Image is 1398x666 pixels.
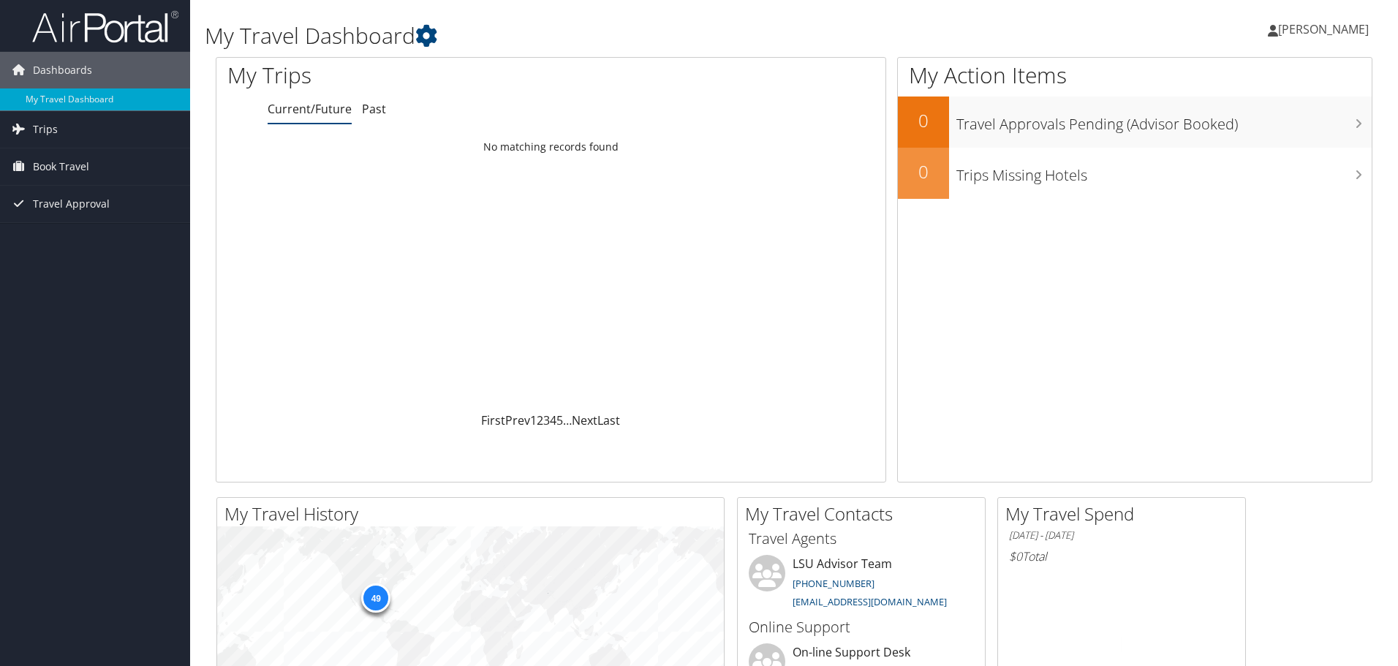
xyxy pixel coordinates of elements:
span: [PERSON_NAME] [1278,21,1369,37]
h2: 0 [898,159,949,184]
span: Dashboards [33,52,92,88]
h6: Total [1009,548,1234,564]
h2: My Travel History [224,502,724,526]
span: Trips [33,111,58,148]
a: [PERSON_NAME] [1268,7,1383,51]
a: Past [362,101,386,117]
h1: My Travel Dashboard [205,20,991,51]
h3: Online Support [749,617,974,637]
h1: My Action Items [898,60,1372,91]
span: … [563,412,572,428]
h2: My Travel Contacts [745,502,985,526]
li: LSU Advisor Team [741,555,981,615]
span: Book Travel [33,148,89,185]
a: Prev [505,412,530,428]
img: airportal-logo.png [32,10,178,44]
td: No matching records found [216,134,885,160]
a: 0Travel Approvals Pending (Advisor Booked) [898,97,1372,148]
span: Travel Approval [33,186,110,222]
h2: 0 [898,108,949,133]
a: 5 [556,412,563,428]
a: 0Trips Missing Hotels [898,148,1372,199]
a: 4 [550,412,556,428]
h1: My Trips [227,60,596,91]
h3: Travel Agents [749,529,974,549]
a: 3 [543,412,550,428]
a: [EMAIL_ADDRESS][DOMAIN_NAME] [793,595,947,608]
a: 1 [530,412,537,428]
a: 2 [537,412,543,428]
span: $0 [1009,548,1022,564]
h3: Travel Approvals Pending (Advisor Booked) [956,107,1372,135]
a: Next [572,412,597,428]
h6: [DATE] - [DATE] [1009,529,1234,542]
div: 49 [361,583,390,613]
a: First [481,412,505,428]
a: [PHONE_NUMBER] [793,577,874,590]
a: Current/Future [268,101,352,117]
h2: My Travel Spend [1005,502,1245,526]
a: Last [597,412,620,428]
h3: Trips Missing Hotels [956,158,1372,186]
